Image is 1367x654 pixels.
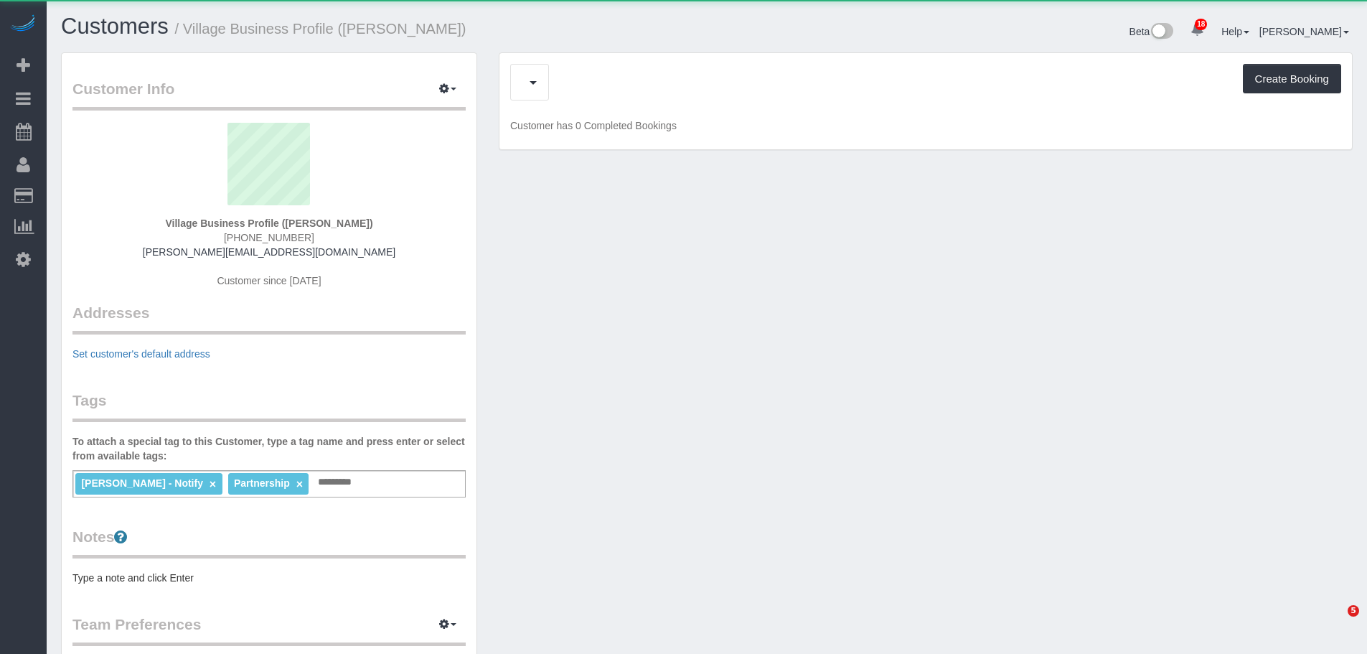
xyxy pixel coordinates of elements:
a: Set customer's default address [72,348,210,360]
small: / Village Business Profile ([PERSON_NAME]) [175,21,466,37]
p: Customer has 0 Completed Bookings [510,118,1341,133]
a: Customers [61,14,169,39]
img: New interface [1150,23,1173,42]
a: Beta [1129,26,1174,37]
a: × [296,478,303,490]
span: 18 [1195,19,1207,30]
strong: Village Business Profile ([PERSON_NAME]) [165,218,372,229]
legend: Tags [72,390,466,422]
a: × [210,478,216,490]
a: Help [1221,26,1249,37]
label: To attach a special tag to this Customer, type a tag name and press enter or select from availabl... [72,434,466,463]
button: Create Booking [1243,64,1341,94]
iframe: Intercom live chat [1318,605,1353,640]
span: [PERSON_NAME] - Notify [81,477,203,489]
span: Partnership [234,477,290,489]
legend: Notes [72,526,466,559]
pre: Type a note and click Enter [72,571,466,585]
span: [PHONE_NUMBER] [224,232,314,243]
span: 5 [1348,605,1359,617]
span: Customer since [DATE] [217,275,321,286]
legend: Team Preferences [72,614,466,646]
img: Automaid Logo [9,14,37,34]
a: 18 [1183,14,1211,46]
a: [PERSON_NAME] [1259,26,1349,37]
a: [PERSON_NAME][EMAIL_ADDRESS][DOMAIN_NAME] [143,246,395,258]
legend: Customer Info [72,78,466,111]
